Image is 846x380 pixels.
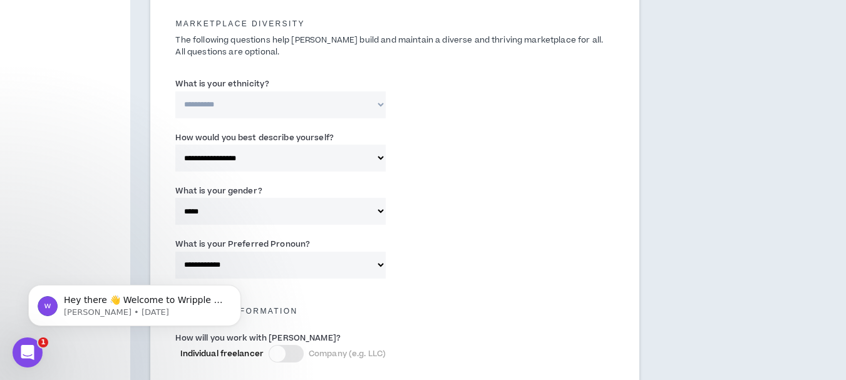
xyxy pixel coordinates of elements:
[9,259,260,346] iframe: Intercom notifications message
[38,337,48,347] span: 1
[166,34,623,58] p: The following questions help [PERSON_NAME] build and maintain a diverse and thriving marketplace ...
[309,348,386,359] span: Company (e.g. LLC)
[175,181,262,201] label: What is your gender?
[166,307,623,316] h5: Business Information
[175,74,269,94] label: What is your ethnicity?
[166,19,623,28] h5: Marketplace Diversity
[13,337,43,367] iframe: Intercom live chat
[175,234,310,254] label: What is your Preferred Pronoun?
[175,128,333,148] label: How would you best describe yourself?
[180,348,264,359] span: Individual freelancer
